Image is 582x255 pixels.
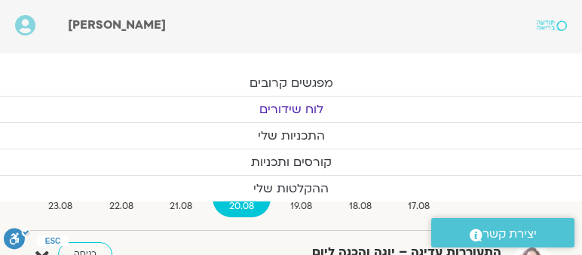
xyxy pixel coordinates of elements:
[332,198,389,214] span: 18.08
[93,198,151,214] span: 22.08
[391,198,447,214] span: 17.08
[274,198,329,214] span: 19.08
[213,198,271,214] span: 20.08
[482,224,537,244] span: יצירת קשר
[431,218,574,247] a: יצירת קשר
[153,198,210,214] span: 21.08
[68,17,166,33] span: [PERSON_NAME]
[32,198,90,214] span: 23.08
